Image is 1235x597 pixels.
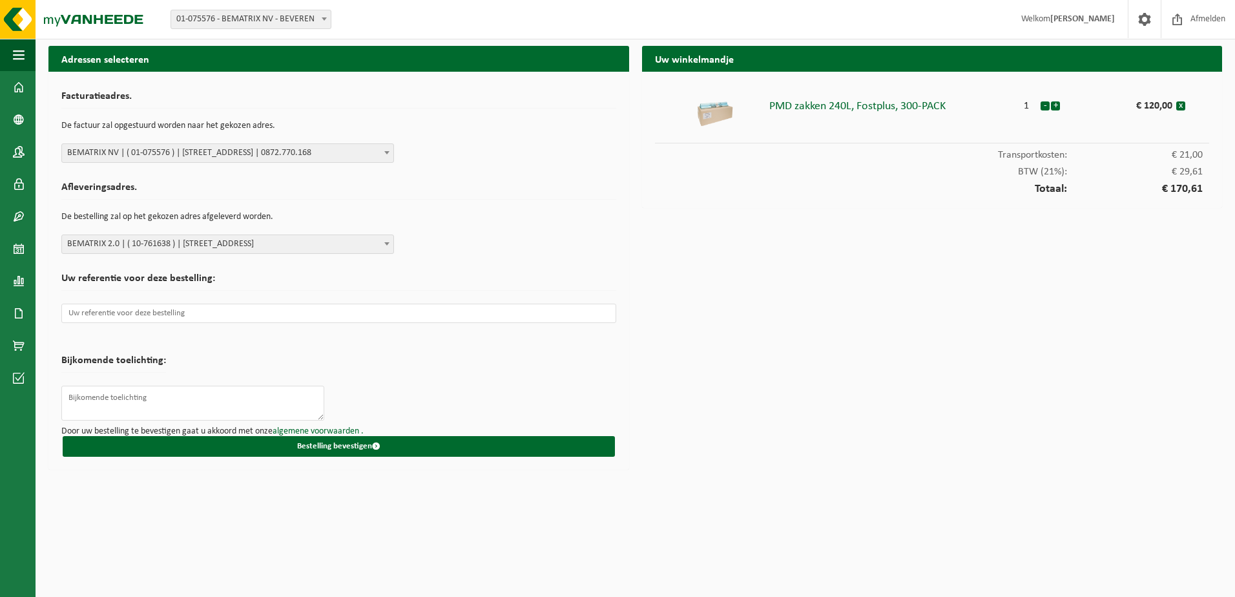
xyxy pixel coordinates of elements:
[1041,101,1050,110] button: -
[48,46,629,71] h2: Adressen selecteren
[1094,94,1176,111] div: € 120,00
[1067,167,1203,177] span: € 29,61
[61,427,616,436] p: Door uw bestelling te bevestigen gaat u akkoord met onze
[61,206,616,228] p: De bestelling zal op het gekozen adres afgeleverd worden.
[61,182,616,200] h2: Afleveringsadres.
[61,304,616,323] input: Uw referentie voor deze bestelling
[61,143,394,163] span: BEMATRIX NV | ( 01-075576 ) | WIJNENDALESTRAAT 174, 8800 BEVEREN | 0872.770.168
[62,235,393,253] span: BEMATRIX 2.0 | ( 10-761638 ) | INDUSTRIEWEG 47, 8800 BEVEREN
[63,436,615,457] button: Bestelling bevestigen
[655,160,1210,177] div: BTW (21%):
[171,10,331,29] span: 01-075576 - BEMATRIX NV - BEVEREN
[171,10,331,28] span: 01-075576 - BEMATRIX NV - BEVEREN
[769,94,1013,112] div: PMD zakken 240L, Fostplus, 300-PACK
[655,143,1210,160] div: Transportkosten:
[1051,101,1060,110] button: +
[642,46,1223,71] h2: Uw winkelmandje
[1013,94,1041,111] div: 1
[61,235,394,254] span: BEMATRIX 2.0 | ( 10-761638 ) | INDUSTRIEWEG 47, 8800 BEVEREN
[1067,183,1203,195] span: € 170,61
[61,115,616,137] p: De factuur zal opgestuurd worden naar het gekozen adres.
[1176,101,1185,110] button: x
[1050,14,1115,24] strong: [PERSON_NAME]
[61,91,616,109] h2: Facturatieadres.
[273,426,364,436] a: algemene voorwaarden .
[1067,150,1203,160] span: € 21,00
[61,273,616,291] h2: Uw referentie voor deze bestelling:
[696,94,734,133] img: 01-000532
[61,355,166,373] h2: Bijkomende toelichting:
[655,177,1210,195] div: Totaal:
[62,144,393,162] span: BEMATRIX NV | ( 01-075576 ) | WIJNENDALESTRAAT 174, 8800 BEVEREN | 0872.770.168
